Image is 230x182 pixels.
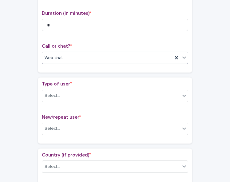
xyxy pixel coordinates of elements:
[42,152,91,157] span: Country (if provided)
[42,81,72,86] span: Type of user
[45,125,60,132] div: Select...
[45,164,60,170] div: Select...
[42,115,81,120] span: New/repeat user
[45,93,60,99] div: Select...
[42,44,72,49] span: Call or chat?
[45,55,63,61] span: Web chat
[42,11,91,16] span: Duration (in minutes)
